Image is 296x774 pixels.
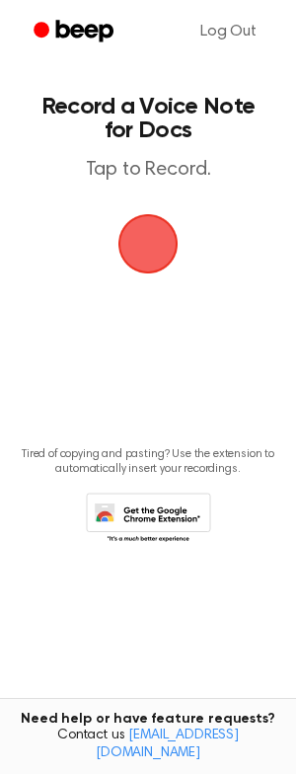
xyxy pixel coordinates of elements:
[118,214,178,273] img: Beep Logo
[96,729,239,760] a: [EMAIL_ADDRESS][DOMAIN_NAME]
[36,158,260,183] p: Tap to Record.
[181,8,276,55] a: Log Out
[36,95,260,142] h1: Record a Voice Note for Docs
[12,728,284,762] span: Contact us
[20,13,131,51] a: Beep
[16,447,280,477] p: Tired of copying and pasting? Use the extension to automatically insert your recordings.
